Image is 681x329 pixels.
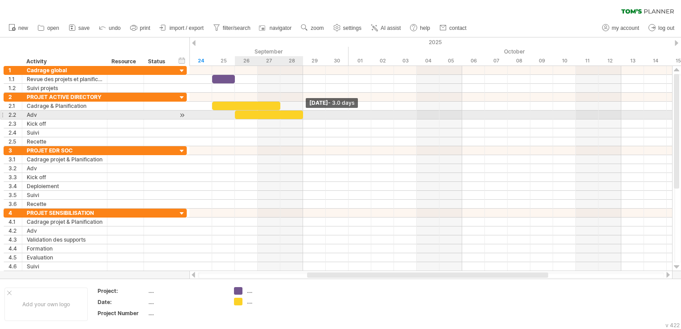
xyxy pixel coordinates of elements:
[109,25,121,31] span: undo
[148,309,223,317] div: ....
[27,111,103,119] div: Adv
[212,56,235,66] div: Thursday, 25 September 2025
[18,25,28,31] span: new
[8,226,22,235] div: 4.2
[8,182,22,190] div: 3.4
[140,25,150,31] span: print
[98,298,147,306] div: Date:
[8,84,22,92] div: 1.2
[97,22,123,34] a: undo
[8,164,22,173] div: 3.2
[600,22,642,34] a: my account
[612,25,639,31] span: my account
[111,57,139,66] div: Resource
[394,56,417,66] div: Friday, 3 October 2025
[8,75,22,83] div: 1.1
[27,146,103,155] div: PROJET EDR SOC
[128,22,153,34] a: print
[27,253,103,262] div: Evaluation
[299,22,326,34] a: zoom
[27,155,103,164] div: Cadrage projet & Planification
[311,25,324,31] span: zoom
[235,56,258,66] div: Friday, 26 September 2025
[449,25,467,31] span: contact
[576,56,599,66] div: Saturday, 11 October 2025
[280,56,303,66] div: Sunday, 28 September 2025
[8,262,22,271] div: 4.6
[646,22,677,34] a: log out
[247,287,295,295] div: ....
[8,155,22,164] div: 3.1
[8,119,22,128] div: 2.3
[8,200,22,208] div: 3.6
[27,226,103,235] div: Adv
[8,253,22,262] div: 4.5
[27,128,103,137] div: Suivi
[98,309,147,317] div: Project Number
[8,191,22,199] div: 3.5
[306,98,358,108] div: [DATE]
[178,111,186,120] div: scroll to activity
[371,56,394,66] div: Thursday, 2 October 2025
[621,56,644,66] div: Monday, 13 October 2025
[349,56,371,66] div: Wednesday, 1 October 2025
[8,218,22,226] div: 4.1
[8,111,22,119] div: 2.2
[148,287,223,295] div: ....
[462,56,485,66] div: Monday, 6 October 2025
[8,235,22,244] div: 4.3
[8,102,22,110] div: 2.1
[665,322,680,329] div: v 422
[658,25,674,31] span: log out
[27,66,103,74] div: Cadrage global
[148,298,223,306] div: ....
[26,57,102,66] div: Activity
[27,137,103,146] div: Recette
[369,22,403,34] a: AI assist
[4,288,88,321] div: Add your own logo
[27,244,103,253] div: Formation
[381,25,401,31] span: AI assist
[223,25,250,31] span: filter/search
[8,128,22,137] div: 2.4
[66,22,92,34] a: save
[644,56,667,66] div: Tuesday, 14 October 2025
[331,22,364,34] a: settings
[530,56,553,66] div: Thursday, 9 October 2025
[211,22,253,34] a: filter/search
[78,25,90,31] span: save
[417,56,439,66] div: Saturday, 4 October 2025
[27,102,103,110] div: Cadrage & Planification
[27,164,103,173] div: Adv
[27,119,103,128] div: Kick off
[169,25,204,31] span: import / export
[8,66,22,74] div: 1
[408,22,433,34] a: help
[8,209,22,217] div: 4
[270,25,291,31] span: navigator
[343,25,361,31] span: settings
[420,25,430,31] span: help
[27,209,103,217] div: PROJET SENSIBILISATION
[27,84,103,92] div: Suivi projets
[27,235,103,244] div: Validation des supports
[303,56,326,66] div: Monday, 29 September 2025
[328,99,354,106] span: - 3.0 days
[439,56,462,66] div: Sunday, 5 October 2025
[247,298,295,305] div: ....
[148,57,168,66] div: Status
[6,22,31,34] a: new
[326,56,349,66] div: Tuesday, 30 September 2025
[27,218,103,226] div: Cadrage projet & Planification
[8,146,22,155] div: 3
[258,22,294,34] a: navigator
[27,191,103,199] div: Suivi
[8,173,22,181] div: 3.3
[189,56,212,66] div: Wednesday, 24 September 2025
[485,56,508,66] div: Tuesday, 7 October 2025
[98,287,147,295] div: Project:
[258,56,280,66] div: Saturday, 27 September 2025
[553,56,576,66] div: Friday, 10 October 2025
[35,22,62,34] a: open
[437,22,469,34] a: contact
